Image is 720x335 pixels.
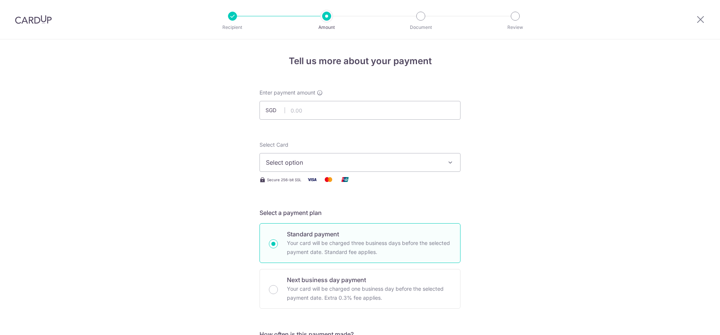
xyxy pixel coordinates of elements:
[287,239,451,257] p: Your card will be charged three business days before the selected payment date. Standard fee appl...
[205,24,260,31] p: Recipient
[265,107,285,114] span: SGD
[304,175,319,184] img: Visa
[287,230,451,239] p: Standard payment
[259,141,288,148] span: translation missing: en.payables.payment_networks.credit_card.summary.labels.select_card
[267,177,301,183] span: Secure 256-bit SSL
[487,24,543,31] p: Review
[259,54,460,68] h4: Tell us more about your payment
[287,284,451,302] p: Your card will be charged one business day before the selected payment date. Extra 0.3% fee applies.
[321,175,336,184] img: Mastercard
[259,208,460,217] h5: Select a payment plan
[259,101,460,120] input: 0.00
[287,275,451,284] p: Next business day payment
[259,89,315,96] span: Enter payment amount
[299,24,354,31] p: Amount
[672,312,712,331] iframe: Opens a widget where you can find more information
[15,15,52,24] img: CardUp
[266,158,441,167] span: Select option
[259,153,460,172] button: Select option
[337,175,352,184] img: Union Pay
[393,24,448,31] p: Document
